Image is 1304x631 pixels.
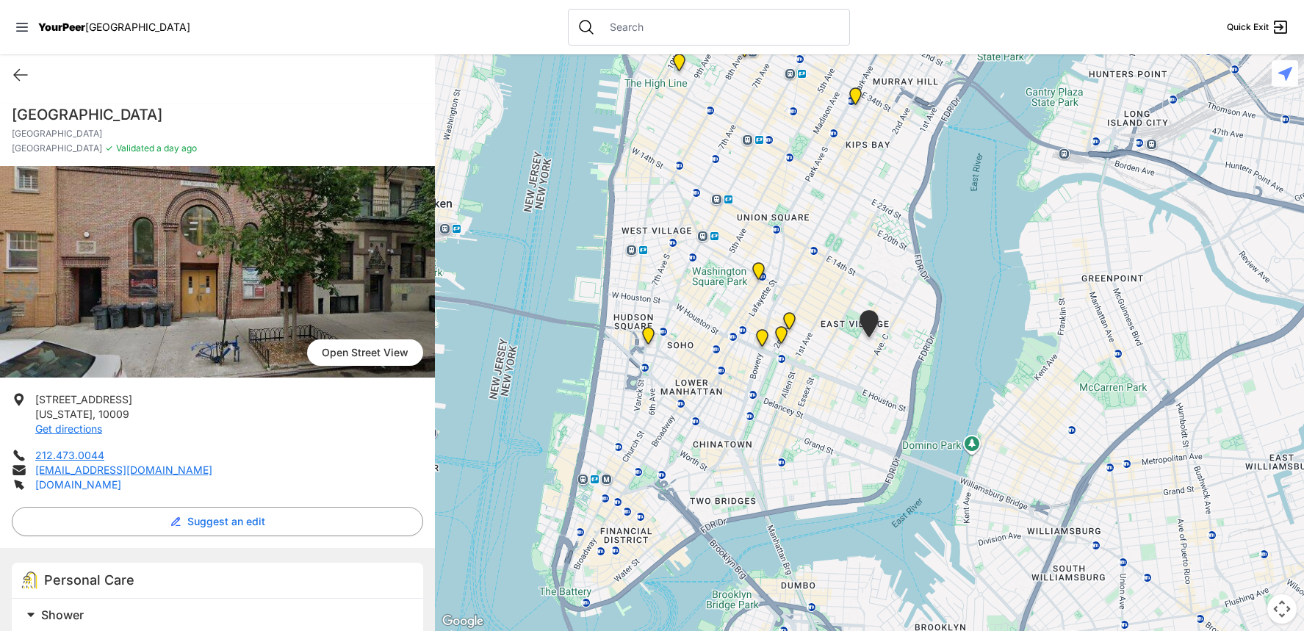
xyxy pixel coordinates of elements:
img: Google [439,612,487,631]
div: Maryhouse [780,312,799,336]
a: [DOMAIN_NAME] [35,478,121,491]
p: [GEOGRAPHIC_DATA] [12,128,423,140]
div: Antonio Olivieri Drop-in Center [735,40,754,63]
span: Quick Exit [1227,21,1269,33]
a: YourPeer[GEOGRAPHIC_DATA] [38,23,190,32]
span: [GEOGRAPHIC_DATA] [85,21,190,33]
span: , [93,408,96,420]
div: Main Location, SoHo, DYCD Youth Drop-in Center [639,327,658,350]
span: Open Street View [307,339,423,366]
button: Map camera controls [1267,594,1297,624]
span: 10009 [98,408,129,420]
a: Quick Exit [1227,18,1289,36]
div: Bowery Campus [753,329,771,353]
a: [EMAIL_ADDRESS][DOMAIN_NAME] [35,464,212,476]
span: YourPeer [38,21,85,33]
span: Suggest an edit [187,514,265,529]
span: [US_STATE] [35,408,93,420]
button: Suggest an edit [12,507,423,536]
span: Personal Care [44,572,134,588]
a: 212.473.0044 [35,449,104,461]
div: Manhattan [857,310,882,343]
a: Get directions [35,422,102,435]
div: Mainchance Adult Drop-in Center [846,87,865,111]
span: [STREET_ADDRESS] [35,393,132,405]
div: Harvey Milk High School [749,262,768,286]
span: a day ago [154,143,197,154]
span: Validated [116,143,154,154]
span: Shower [41,607,84,622]
input: Search [601,20,840,35]
div: St. Joseph House [772,326,790,350]
span: ✓ [105,143,113,154]
h1: [GEOGRAPHIC_DATA] [12,104,423,125]
span: [GEOGRAPHIC_DATA] [12,143,102,154]
a: Open this area in Google Maps (opens a new window) [439,612,487,631]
